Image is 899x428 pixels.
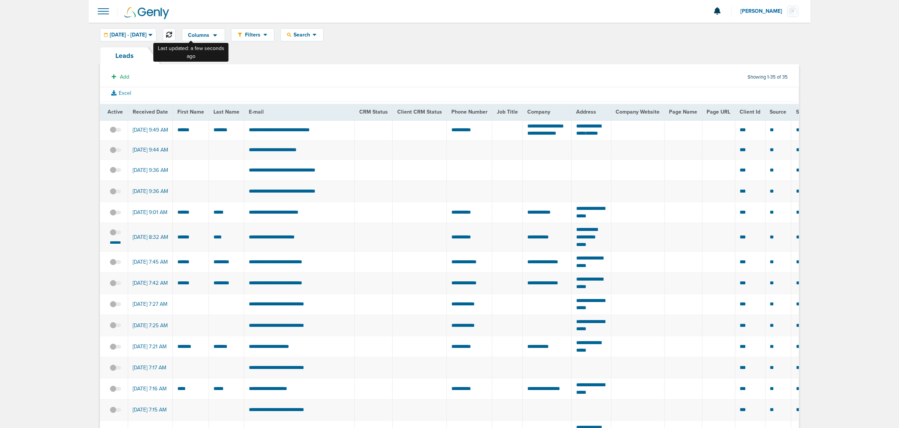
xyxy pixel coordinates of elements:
span: Received Date [133,109,168,115]
button: Excel [106,88,137,98]
td: [DATE] 9:01 AM [128,202,173,223]
span: Page URL [707,109,731,115]
td: [DATE] 7:17 AM [128,357,173,378]
span: Search [291,32,313,38]
td: [DATE] 7:42 AM [128,273,173,294]
td: [DATE] 9:44 AM [128,140,173,159]
span: Columns [188,33,209,38]
span: [DATE] - [DATE] [110,32,147,38]
span: Source [770,109,787,115]
span: Active [108,109,123,115]
span: Phone Number [451,109,487,115]
span: Showing 1-35 of 35 [748,74,788,80]
td: [DATE] 9:36 AM [128,159,173,181]
span: E-mail [249,109,264,115]
td: [DATE] 7:45 AM [128,252,173,273]
th: Company [523,104,572,120]
span: First Name [177,109,204,115]
td: [DATE] 7:16 AM [128,378,173,399]
a: Leads [100,47,149,64]
td: [DATE] 9:49 AM [128,120,173,141]
span: [PERSON_NAME] [740,9,787,14]
img: Genly [124,7,169,19]
th: Page Name [664,104,702,120]
div: Last updated: a few seconds ago [153,43,229,62]
td: [DATE] 7:25 AM [128,315,173,336]
th: Job Title [492,104,523,120]
span: Add [120,74,129,80]
td: [DATE] 7:21 AM [128,336,173,357]
th: Address [572,104,611,120]
td: [DATE] 7:27 AM [128,294,173,315]
span: Source Campaign Id [796,109,845,115]
td: [DATE] 7:15 AM [128,399,173,420]
span: CRM Status [359,109,388,115]
td: [DATE] 9:36 AM [128,181,173,202]
button: Add [107,71,133,82]
td: [DATE] 8:32 AM [128,223,173,252]
span: Filters [242,32,263,38]
th: Client CRM Status [393,104,447,120]
th: Company Website [611,104,664,120]
span: Last Name [213,109,239,115]
span: Client Id [740,109,761,115]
